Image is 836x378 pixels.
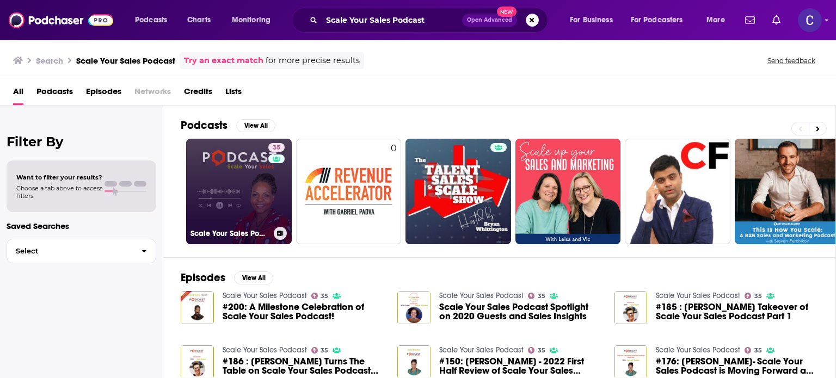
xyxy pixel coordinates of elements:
img: #200: A Milestone Celebration of Scale Your Sales Podcast! [181,291,214,324]
button: View All [234,271,273,284]
button: open menu [699,11,739,29]
span: For Podcasters [631,13,683,28]
a: 35 [528,347,545,354]
a: 35 [311,293,329,299]
span: #185 : [PERSON_NAME] Takeover of Scale Your Sales Podcast Part 1 [656,302,818,321]
a: 35 [745,293,762,299]
span: 35 [538,294,545,299]
h3: Search [36,55,63,66]
img: Scale Your Sales Podcast Spotlight on 2020 Guests and Sales Insights [397,291,431,324]
div: Search podcasts, credits, & more... [302,8,558,33]
a: 35Scale Your Sales Podcast [186,139,292,244]
a: Scale Your Sales Podcast Spotlight on 2020 Guests and Sales Insights [439,302,601,321]
a: Scale Your Sales Podcast [656,345,740,355]
img: #185 : Kym Hamer Takeover of Scale Your Sales Podcast Part 1 [614,291,648,324]
a: 35 [268,143,285,152]
a: 35 [311,347,329,354]
span: New [497,7,517,17]
a: Show notifications dropdown [768,11,785,29]
a: Scale Your Sales Podcast [656,291,740,300]
p: Saved Searches [7,221,156,231]
span: Networks [134,83,171,105]
input: Search podcasts, credits, & more... [322,11,462,29]
button: View All [236,119,275,132]
button: Select [7,239,156,263]
a: 0 [296,139,402,244]
a: #185 : Kym Hamer Takeover of Scale Your Sales Podcast Part 1 [656,302,818,321]
a: #200: A Milestone Celebration of Scale Your Sales Podcast! [223,302,385,321]
span: Choose a tab above to access filters. [16,184,102,200]
span: For Business [570,13,613,28]
a: Lists [225,83,242,105]
span: 35 [321,294,328,299]
span: Open Advanced [467,17,512,23]
span: for more precise results [266,54,360,67]
a: 35 [528,293,545,299]
button: Open AdvancedNew [462,14,517,27]
span: #186 : [PERSON_NAME] Turns The Table on Scale Your Sales Podcast Part 2 [223,357,385,375]
h2: Episodes [181,271,225,284]
h3: Scale Your Sales Podcast [190,229,269,238]
img: User Profile [798,8,822,32]
a: 35 [745,347,762,354]
span: #150: [PERSON_NAME] - 2022 First Half Review of Scale Your Sales Podcast [439,357,601,375]
h2: Podcasts [181,119,228,132]
button: Show profile menu [798,8,822,32]
h3: Scale Your Sales Podcast [76,55,175,66]
a: Charts [180,11,217,29]
a: Scale Your Sales Podcast [439,345,524,355]
a: Show notifications dropdown [741,11,759,29]
span: Select [7,247,133,255]
button: open menu [624,11,699,29]
h2: Filter By [7,134,156,150]
a: Try an exact match [184,54,263,67]
div: 0 [391,143,397,240]
a: #186 : Kym Hamer Turns The Table on Scale Your Sales Podcast Part 2 [223,357,385,375]
span: 35 [321,348,328,353]
span: Monitoring [232,13,271,28]
button: open menu [127,11,181,29]
a: Scale Your Sales Podcast [439,291,524,300]
a: All [13,83,23,105]
button: open menu [562,11,626,29]
a: EpisodesView All [181,271,273,284]
span: Want to filter your results? [16,173,102,181]
a: PodcastsView All [181,119,275,132]
a: Episodes [86,83,121,105]
button: Send feedback [764,56,819,65]
span: Charts [187,13,211,28]
button: open menu [224,11,285,29]
a: Credits [184,83,212,105]
span: Logged in as publicityxxtina [798,8,822,32]
span: Podcasts [135,13,167,28]
a: #176: Janice B. Gordon- Scale Your Sales Podcast is Moving Forward and Here is How [656,357,818,375]
span: #176: [PERSON_NAME]- Scale Your Sales Podcast is Moving Forward and Here is How [656,357,818,375]
a: Podcasts [36,83,73,105]
span: 35 [538,348,545,353]
a: Scale Your Sales Podcast [223,345,307,355]
a: Scale Your Sales Podcast [223,291,307,300]
span: 35 [754,294,762,299]
img: Podchaser - Follow, Share and Rate Podcasts [9,10,113,30]
a: #150: Janice B. Gordon - 2022 First Half Review of Scale Your Sales Podcast [439,357,601,375]
span: 35 [754,348,762,353]
span: 35 [273,142,280,153]
span: More [706,13,725,28]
